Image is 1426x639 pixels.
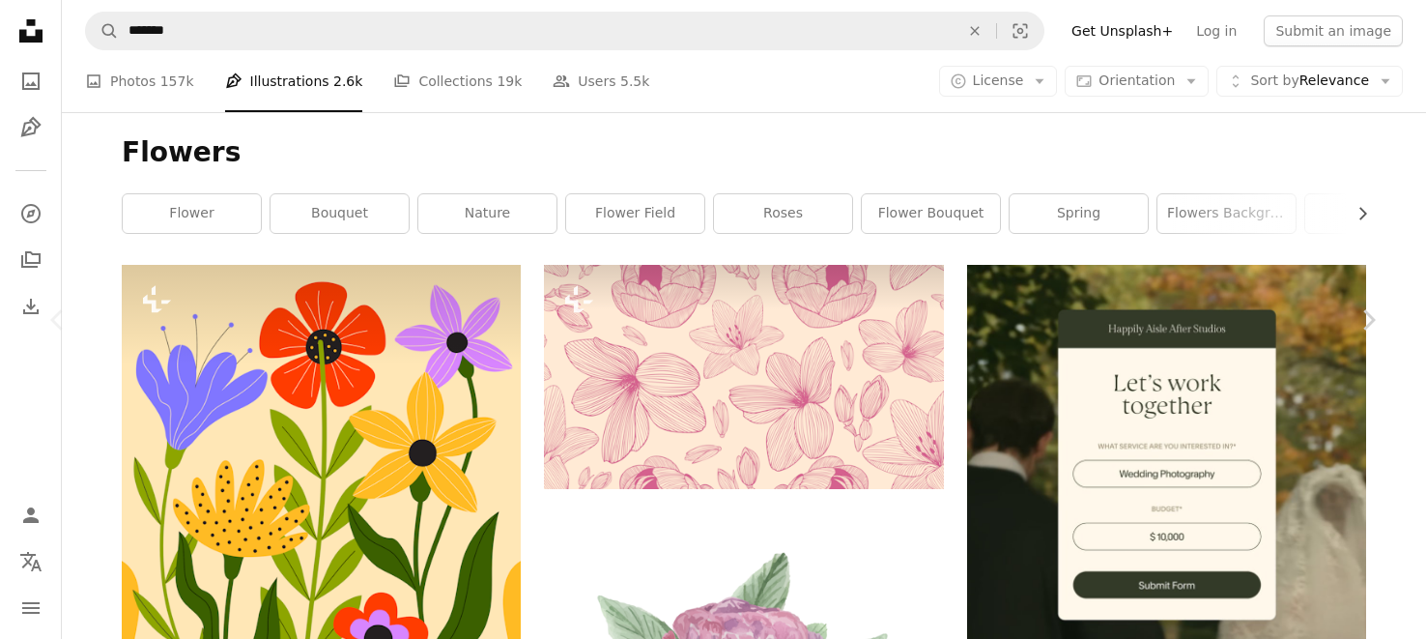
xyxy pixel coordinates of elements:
button: Language [12,542,50,581]
a: flower bouquet [862,194,1000,233]
span: Orientation [1098,73,1175,88]
h1: Flowers [122,135,1366,170]
a: Illustrations [12,108,50,147]
a: spring [1010,194,1148,233]
button: Clear [954,13,996,49]
a: nature [418,194,556,233]
span: 157k [160,71,194,92]
form: Find visuals sitewide [85,12,1044,50]
a: flower [123,194,261,233]
span: Relevance [1250,72,1369,91]
a: bouquet [271,194,409,233]
span: Sort by [1250,73,1298,88]
a: Photos 157k [85,50,194,112]
img: Stylish hand-drawn illustration with plants and leaves. Background in pink and beige colors. Vint... [544,265,943,489]
button: Visual search [997,13,1043,49]
a: roses [714,194,852,233]
a: Explore [12,194,50,233]
a: Photos [12,62,50,101]
a: View the photo by Yeti Iglesias [122,506,521,523]
span: 19k [497,71,522,92]
span: License [973,73,1024,88]
a: Log in [1184,15,1248,46]
a: Stylish hand-drawn illustration with plants and leaves. Background in pink and beige colors. Vint... [544,368,943,386]
a: flower field [566,194,704,233]
a: Users 5.5k [553,50,649,112]
a: Log in / Sign up [12,496,50,535]
a: Next [1310,227,1426,413]
button: Orientation [1065,66,1209,97]
button: Sort byRelevance [1216,66,1403,97]
button: Search Unsplash [86,13,119,49]
button: Menu [12,589,50,627]
a: Get Unsplash+ [1060,15,1184,46]
a: flowers background [1157,194,1296,233]
button: Submit an image [1264,15,1403,46]
span: 5.5k [620,71,649,92]
a: Collections 19k [393,50,522,112]
button: scroll list to the right [1345,194,1366,233]
button: License [939,66,1058,97]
